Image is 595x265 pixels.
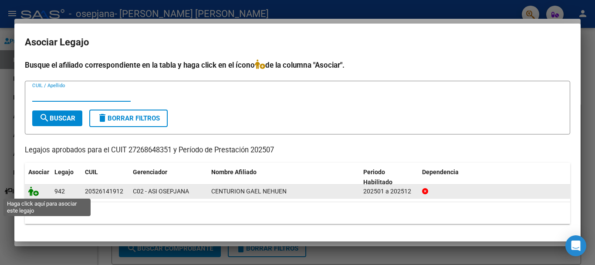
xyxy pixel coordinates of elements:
div: 20526141912 [85,186,123,196]
span: Gerenciador [133,169,167,176]
datatable-header-cell: Legajo [51,163,81,192]
datatable-header-cell: Periodo Habilitado [360,163,419,192]
span: Dependencia [422,169,459,176]
datatable-header-cell: Nombre Afiliado [208,163,360,192]
span: Borrar Filtros [97,114,160,122]
button: Borrar Filtros [89,110,168,127]
span: C02 - ASI OSEPJANA [133,188,189,195]
datatable-header-cell: Dependencia [419,163,571,192]
span: Periodo Habilitado [363,169,392,186]
div: Open Intercom Messenger [565,235,586,256]
datatable-header-cell: Gerenciador [129,163,208,192]
button: Buscar [32,110,82,126]
mat-icon: delete [97,113,108,123]
h2: Asociar Legajo [25,34,570,51]
span: CENTURION GAEL NEHUEN [211,188,287,195]
datatable-header-cell: CUIL [81,163,129,192]
mat-icon: search [39,113,50,123]
span: 942 [54,188,65,195]
span: Asociar [28,169,49,176]
h4: Busque el afiliado correspondiente en la tabla y haga click en el ícono de la columna "Asociar". [25,59,570,71]
span: Legajo [54,169,74,176]
div: 1 registros [25,202,570,224]
span: CUIL [85,169,98,176]
div: 202501 a 202512 [363,186,415,196]
span: Buscar [39,114,75,122]
p: Legajos aprobados para el CUIT 27268648351 y Período de Prestación 202507 [25,145,570,156]
span: Nombre Afiliado [211,169,257,176]
datatable-header-cell: Asociar [25,163,51,192]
